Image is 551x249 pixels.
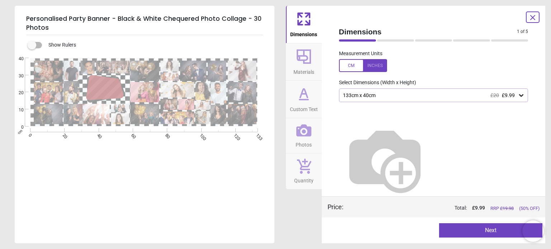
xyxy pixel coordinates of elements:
span: RRP [490,205,514,212]
button: Photos [286,118,322,153]
span: £9.99 [502,92,515,98]
span: 0 [10,124,24,130]
span: Dimensions [290,28,317,38]
label: Measurement Units [339,50,382,57]
span: £ [472,205,485,212]
span: 20 [10,90,24,96]
button: Next [439,223,542,238]
span: Materials [293,65,314,76]
button: Dimensions [286,6,322,43]
button: Quantity [286,153,322,189]
img: Helper for size comparison [339,114,431,205]
span: Custom Text [290,102,318,113]
h5: Personalised Party Banner - Black & White Chequered Photo Collage - 30 Photos [26,11,263,35]
span: 9.99 [475,205,485,211]
span: £ 19.98 [500,206,514,211]
div: Price : [328,202,343,211]
button: Materials [286,43,322,81]
span: Dimensions [339,27,517,37]
div: 133cm x 40cm [342,92,518,99]
span: £20 [490,92,499,98]
span: Photos [296,138,312,149]
button: Custom Text [286,81,322,118]
span: (50% OFF) [519,205,540,212]
div: Show Rulers [32,41,274,49]
span: 10 [10,107,24,113]
label: Select Dimensions (Width x Height) [333,79,416,86]
iframe: Brevo live chat [522,220,544,242]
span: 30 [10,73,24,79]
span: Quantity [294,174,314,185]
span: 1 of 5 [517,29,528,35]
div: Total: [354,205,540,212]
span: 40 [10,56,24,62]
